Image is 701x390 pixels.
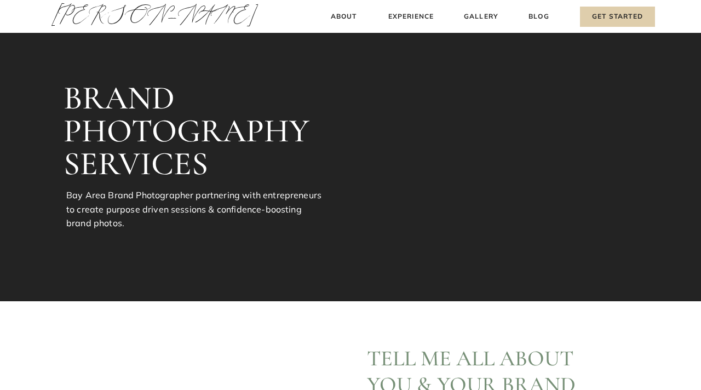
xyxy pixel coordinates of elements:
h3: BRAND PHOTOGRAPHY SERVICES [64,82,325,180]
a: Experience [387,11,435,22]
a: Gallery [463,11,499,22]
a: Get Started [580,7,655,27]
p: Bay Area Brand Photographer partnering with entrepreneurs to create purpose driven sessions & con... [66,188,325,234]
a: About [327,11,360,22]
a: Blog [526,11,551,22]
